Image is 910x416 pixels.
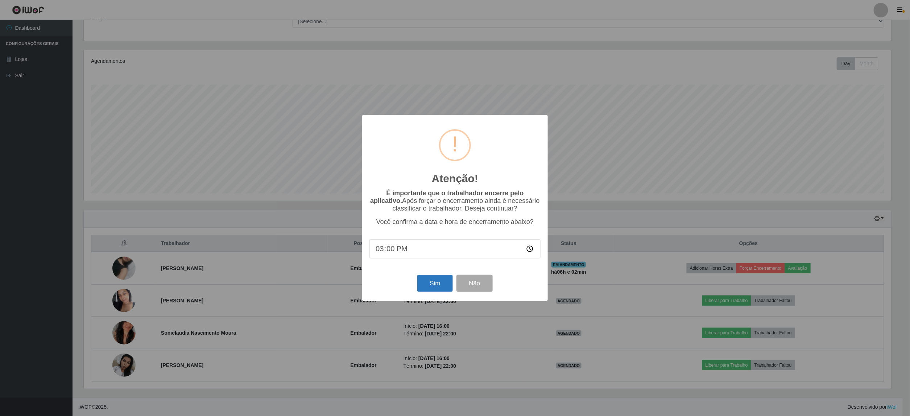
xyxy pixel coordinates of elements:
button: Não [456,275,492,292]
p: Após forçar o encerramento ainda é necessário classificar o trabalhador. Deseja continuar? [369,189,541,212]
p: Você confirma a data e hora de encerramento abaixo? [369,218,541,226]
button: Sim [417,275,452,292]
b: É importante que o trabalhador encerre pelo aplicativo. [370,189,524,204]
h2: Atenção! [432,172,478,185]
